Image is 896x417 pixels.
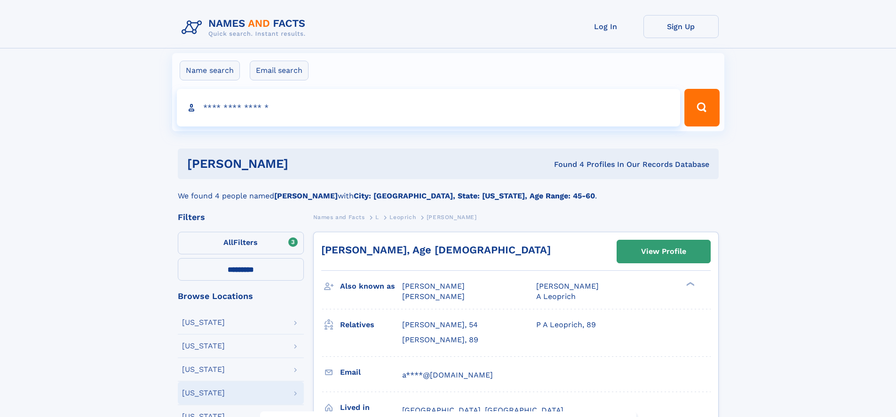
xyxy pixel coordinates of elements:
span: A Leoprich [536,292,576,301]
a: [PERSON_NAME], 54 [402,320,478,330]
input: search input [177,89,681,126]
a: [PERSON_NAME], 89 [402,335,478,345]
div: Browse Locations [178,292,304,300]
h3: Also known as [340,278,402,294]
div: [US_STATE] [182,319,225,326]
div: [US_STATE] [182,342,225,350]
a: Sign Up [643,15,719,38]
button: Search Button [684,89,719,126]
div: [US_STATE] [182,366,225,373]
a: L [375,211,379,223]
div: Found 4 Profiles In Our Records Database [421,159,709,170]
a: P A Leoprich, 89 [536,320,596,330]
span: [PERSON_NAME] [402,282,465,291]
a: Names and Facts [313,211,365,223]
div: Filters [178,213,304,221]
img: Logo Names and Facts [178,15,313,40]
b: [PERSON_NAME] [274,191,338,200]
span: [PERSON_NAME] [427,214,477,220]
h1: [PERSON_NAME] [187,158,421,170]
span: [PERSON_NAME] [536,282,599,291]
span: L [375,214,379,220]
div: ❯ [684,281,695,287]
label: Email search [250,61,309,80]
a: Log In [568,15,643,38]
a: [PERSON_NAME], Age [DEMOGRAPHIC_DATA] [321,244,551,256]
a: Leoprich [389,211,416,223]
span: [PERSON_NAME] [402,292,465,301]
label: Name search [180,61,240,80]
h3: Email [340,364,402,380]
label: Filters [178,232,304,254]
span: All [223,238,233,247]
div: We found 4 people named with . [178,179,719,202]
h3: Relatives [340,317,402,333]
span: [GEOGRAPHIC_DATA], [GEOGRAPHIC_DATA] [402,406,563,415]
b: City: [GEOGRAPHIC_DATA], State: [US_STATE], Age Range: 45-60 [354,191,595,200]
h3: Lived in [340,400,402,416]
span: Leoprich [389,214,416,220]
div: [US_STATE] [182,389,225,397]
a: View Profile [617,240,710,263]
div: View Profile [641,241,686,262]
